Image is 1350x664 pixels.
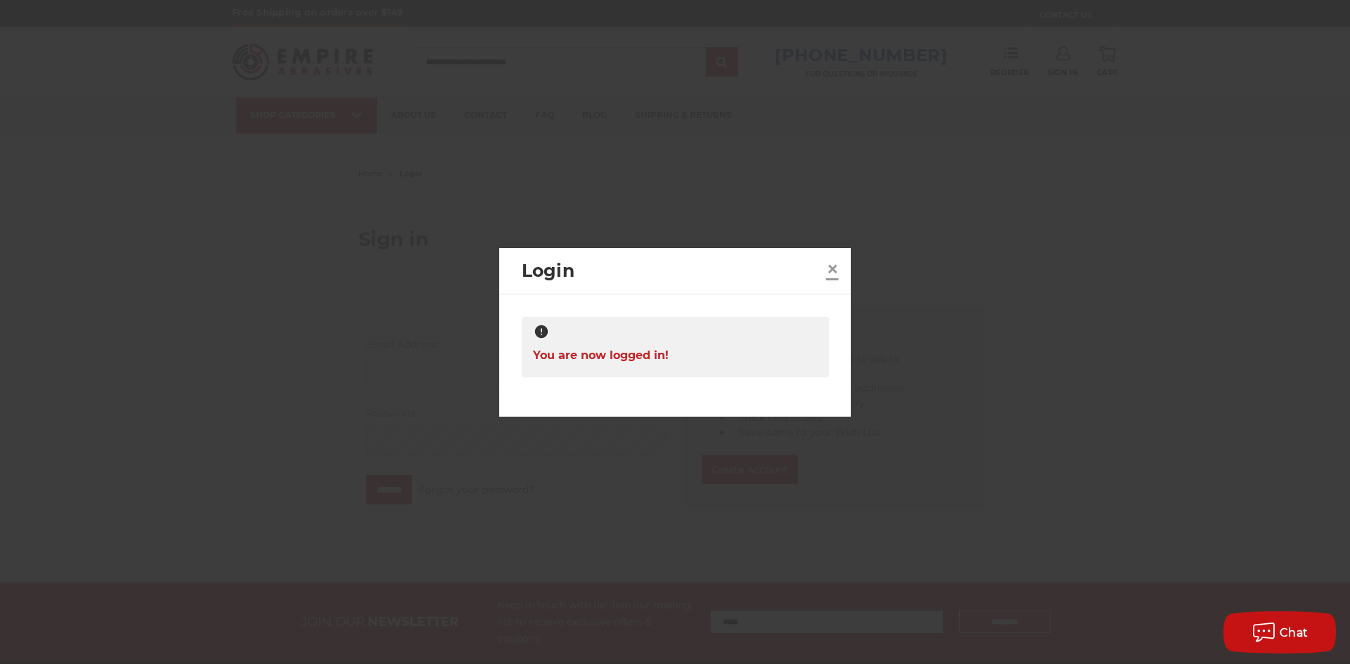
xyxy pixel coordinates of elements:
span: You are now logged in! [533,341,669,369]
span: Chat [1280,626,1309,639]
span: × [826,255,839,282]
h2: Login [522,258,821,285]
button: Chat [1223,611,1336,653]
a: Close [821,258,844,280]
